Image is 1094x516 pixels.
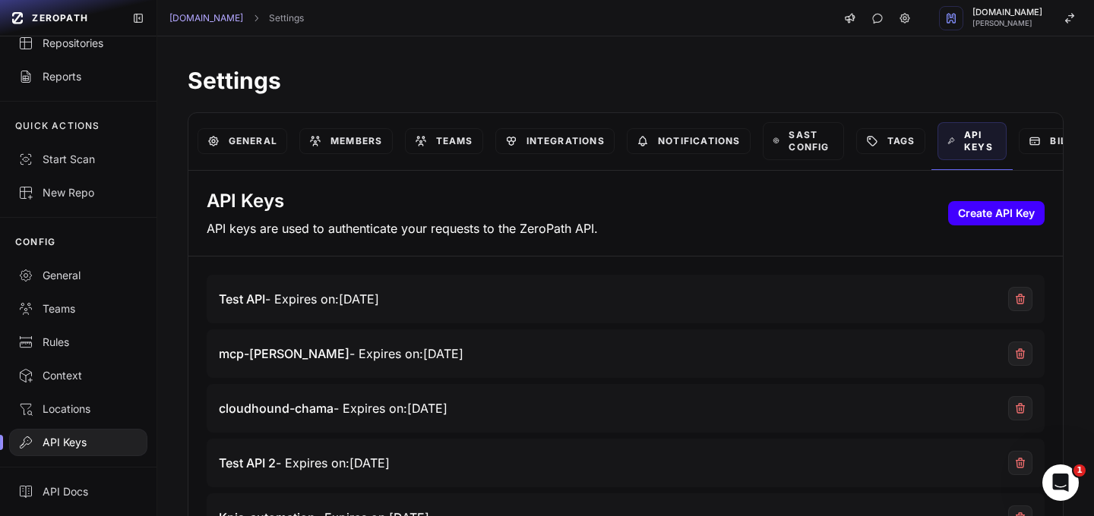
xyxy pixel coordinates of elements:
[219,291,265,307] span: Test API
[1073,464,1086,477] span: 1
[198,128,287,154] a: General
[856,128,925,154] a: Tags
[763,122,844,160] a: SAST Config
[219,345,463,363] span: - Expires on: [DATE]
[32,12,88,24] span: ZEROPATH
[627,128,751,154] a: Notifications
[169,12,304,24] nav: breadcrumb
[18,335,138,350] div: Rules
[18,268,138,283] div: General
[219,454,390,472] span: - Expires on: [DATE]
[219,455,276,470] span: Test API 2
[207,219,598,238] p: API keys are used to authenticate your requests to the ZeroPath API.
[251,13,261,24] svg: chevron right,
[299,128,392,154] a: Members
[18,152,138,167] div: Start Scan
[15,120,100,132] p: QUICK ACTIONS
[18,435,138,450] div: API Keys
[207,189,598,213] h2: API Keys
[948,201,1045,225] button: Create API Key
[972,20,1042,27] span: [PERSON_NAME]
[972,8,1042,17] span: [DOMAIN_NAME]
[405,128,483,154] a: Teams
[495,128,615,154] a: Integrations
[219,290,379,308] span: - Expires on: [DATE]
[18,185,138,200] div: New Repo
[18,368,138,383] div: Context
[18,69,138,84] div: Reports
[269,12,304,24] a: Settings
[18,484,138,499] div: API Docs
[1042,464,1079,501] iframe: Intercom live chat
[219,346,349,361] span: mcp-[PERSON_NAME]
[169,12,243,24] a: [DOMAIN_NAME]
[18,401,138,417] div: Locations
[18,36,138,51] div: Repositories
[15,236,55,248] p: CONFIG
[6,6,120,30] a: ZEROPATH
[18,301,138,316] div: Teams
[937,122,1007,160] a: API Keys
[188,67,1064,94] h1: Settings
[219,399,447,417] span: - Expires on: [DATE]
[219,401,334,416] span: cloudhound-chama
